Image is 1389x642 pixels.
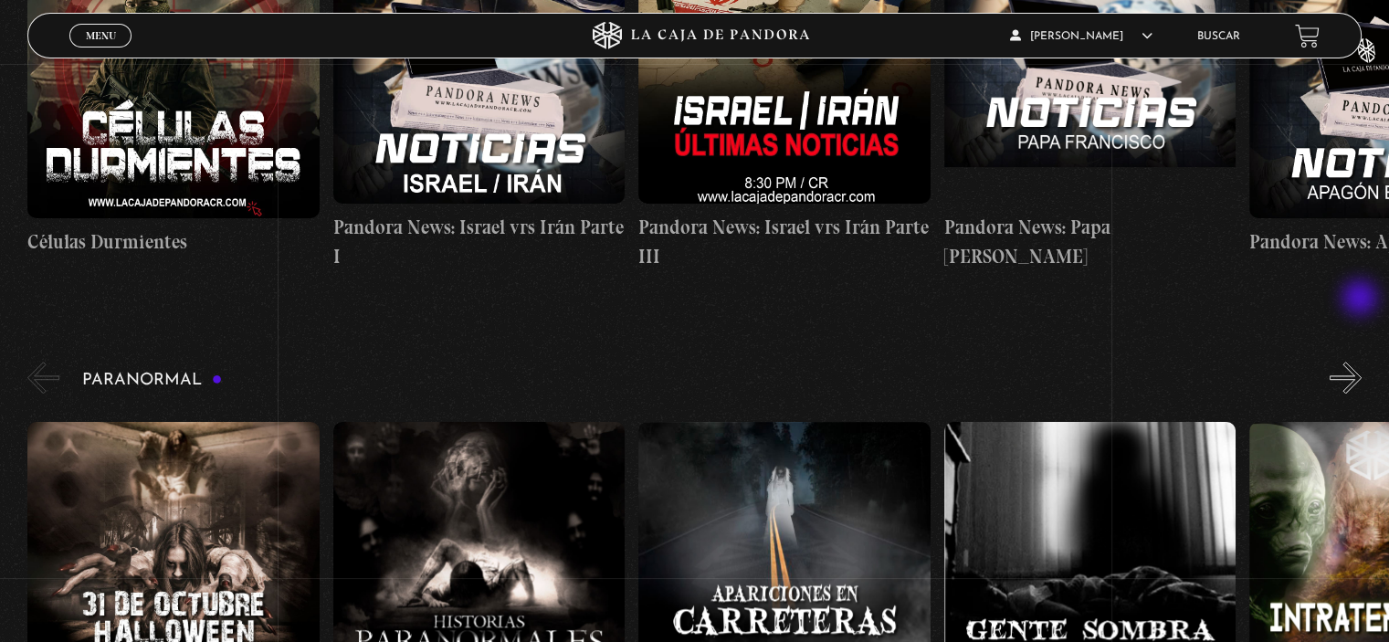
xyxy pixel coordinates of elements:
[79,46,122,58] span: Cerrar
[333,213,625,270] h4: Pandora News: Israel vrs Irán Parte I
[27,227,319,257] h4: Células Durmientes
[638,213,930,270] h4: Pandora News: Israel vrs Irán Parte III
[1197,31,1240,42] a: Buscar
[944,213,1236,270] h4: Pandora News: Papa [PERSON_NAME]
[86,30,116,41] span: Menu
[27,362,59,394] button: Previous
[1295,24,1320,48] a: View your shopping cart
[82,372,222,389] h3: Paranormal
[1330,362,1362,394] button: Next
[1010,31,1152,42] span: [PERSON_NAME]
